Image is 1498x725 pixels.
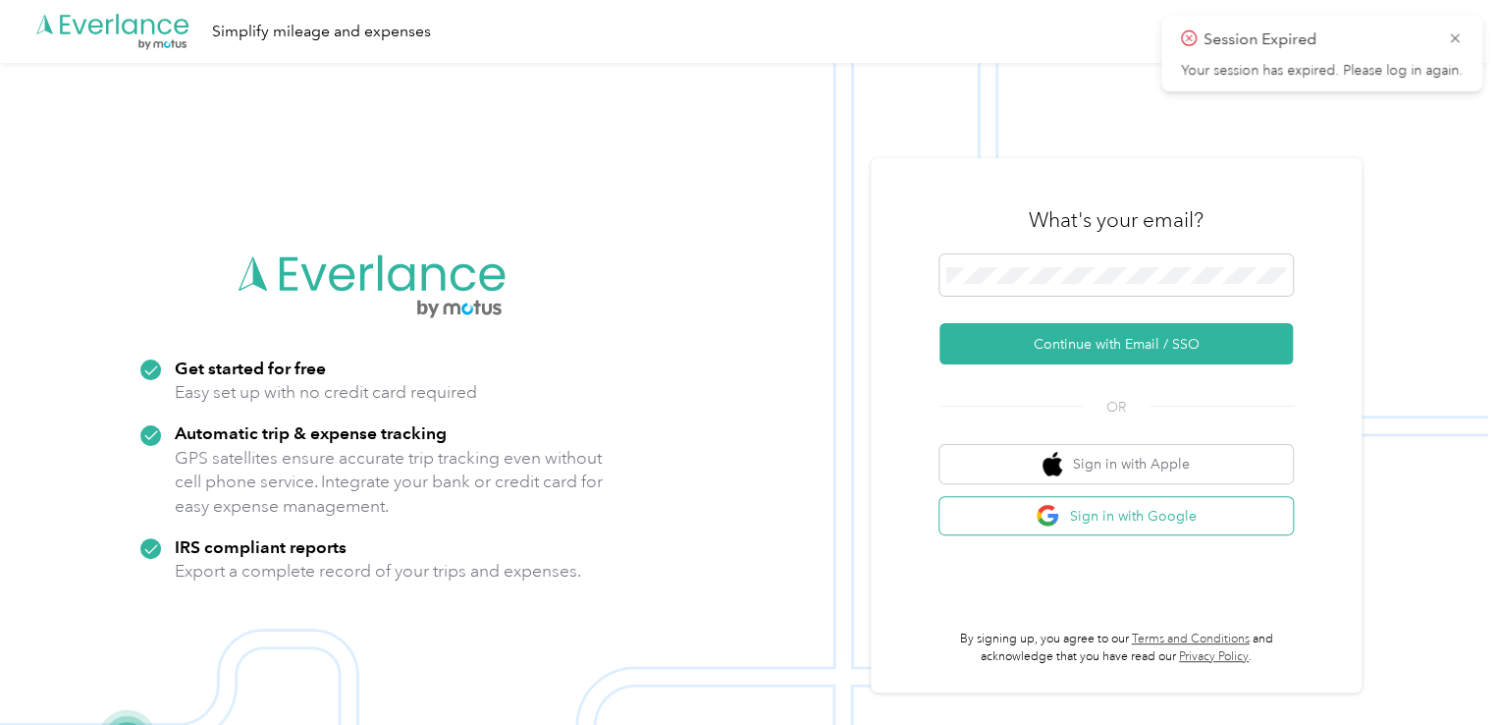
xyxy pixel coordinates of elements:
[175,358,326,378] strong: Get started for free
[939,631,1293,665] p: By signing up, you agree to our and acknowledge that you have read our .
[175,446,604,519] p: GPS satellites ensure accurate trip tracking even without cell phone service. Integrate your bank...
[212,20,431,44] div: Simplify mileage and expenses
[939,497,1293,535] button: google logoSign in with Google
[1204,28,1433,52] p: Session Expired
[939,323,1293,364] button: Continue with Email / SSO
[1029,206,1204,234] h3: What's your email?
[939,445,1293,483] button: apple logoSign in with Apple
[1082,397,1150,418] span: OR
[1181,62,1463,80] p: Your session has expired. Please log in again.
[1036,504,1060,529] img: google logo
[1179,649,1249,664] a: Privacy Policy
[175,559,581,584] p: Export a complete record of your trips and expenses.
[175,422,447,443] strong: Automatic trip & expense tracking
[175,536,347,557] strong: IRS compliant reports
[1043,452,1062,476] img: apple logo
[1132,632,1250,646] a: Terms and Conditions
[175,380,477,405] p: Easy set up with no credit card required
